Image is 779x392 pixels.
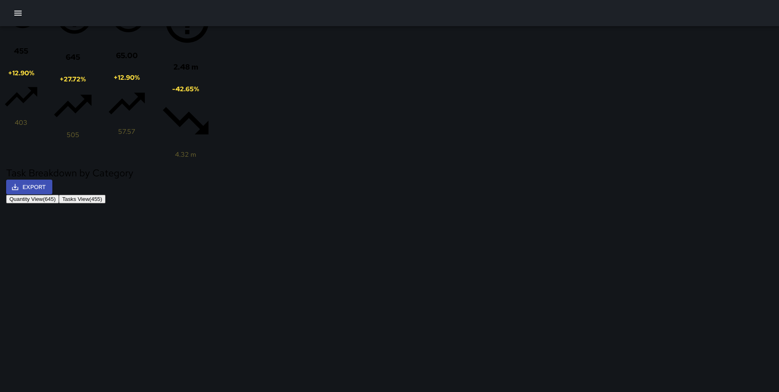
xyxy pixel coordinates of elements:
span: 4.32 m [175,150,196,159]
h3: 2.48 m [158,57,213,77]
h3: 455 [2,41,40,61]
span: + 27.72 % [60,75,86,83]
button: Export [6,180,52,195]
span: + 12.90 % [114,73,140,82]
h5: Task Breakdown by Category [6,167,773,180]
span: 57.57 [118,127,135,136]
button: Quantity View(645) [6,195,59,203]
span: 403 [15,118,27,127]
h3: 645 [50,47,95,67]
span: + 12.90 % [8,69,34,77]
h3: 65.00 [105,45,148,65]
span: 505 [67,131,79,139]
button: Tasks View(455) [59,195,106,203]
span: -42.65 % [172,85,199,93]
